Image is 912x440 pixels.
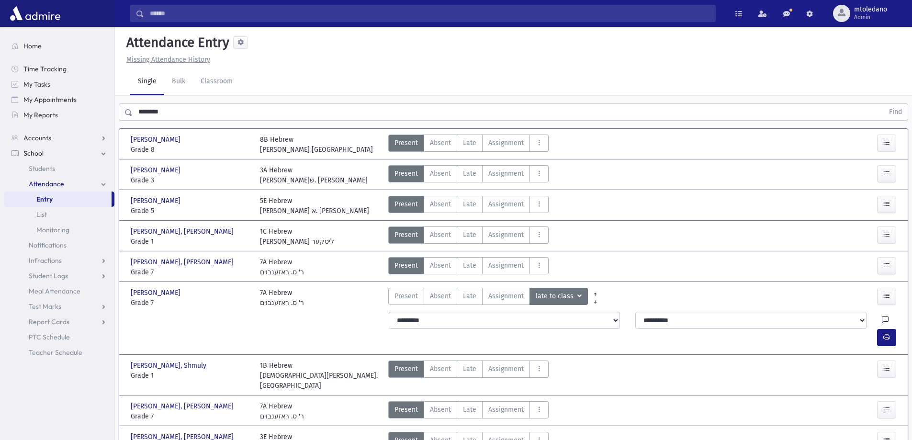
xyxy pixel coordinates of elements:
[131,257,236,267] span: [PERSON_NAME], [PERSON_NAME]
[394,405,418,415] span: Present
[388,196,549,216] div: AttTypes
[131,165,182,175] span: [PERSON_NAME]
[36,226,69,234] span: Monitoring
[463,199,476,209] span: Late
[23,42,42,50] span: Home
[29,256,62,265] span: Infractions
[463,364,476,374] span: Late
[388,361,549,391] div: AttTypes
[131,361,208,371] span: [PERSON_NAME], Shmuly
[29,271,68,280] span: Student Logs
[131,237,250,247] span: Grade 1
[144,5,715,22] input: Search
[488,199,524,209] span: Assignment
[4,237,114,253] a: Notifications
[23,95,77,104] span: My Appointments
[394,138,418,148] span: Present
[394,291,418,301] span: Present
[463,138,476,148] span: Late
[536,291,575,302] span: late to class
[488,260,524,271] span: Assignment
[131,175,250,185] span: Grade 3
[463,260,476,271] span: Late
[388,165,549,185] div: AttTypes
[29,241,67,249] span: Notifications
[430,291,451,301] span: Absent
[29,317,69,326] span: Report Cards
[29,164,55,173] span: Students
[854,13,887,21] span: Admin
[463,291,476,301] span: Late
[131,267,250,277] span: Grade 7
[529,288,588,305] button: late to class
[131,206,250,216] span: Grade 5
[131,371,250,381] span: Grade 1
[131,288,182,298] span: [PERSON_NAME]
[854,6,887,13] span: mtoledano
[29,348,82,357] span: Teacher Schedule
[488,138,524,148] span: Assignment
[4,314,114,329] a: Report Cards
[4,283,114,299] a: Meal Attendance
[463,230,476,240] span: Late
[260,361,380,391] div: 1B Hebrew [DEMOGRAPHIC_DATA][PERSON_NAME]. [GEOGRAPHIC_DATA]
[388,226,549,247] div: AttTypes
[260,288,304,308] div: 7A Hebrew ר' ס. ראזענבוים
[4,107,114,123] a: My Reports
[4,130,114,146] a: Accounts
[4,92,114,107] a: My Appointments
[394,199,418,209] span: Present
[488,291,524,301] span: Assignment
[23,134,51,142] span: Accounts
[8,4,63,23] img: AdmirePro
[164,68,193,95] a: Bulk
[488,169,524,179] span: Assignment
[123,56,210,64] a: Missing Attendance History
[260,401,304,421] div: 7A Hebrew ר' ס. ראזענבוים
[123,34,229,51] h5: Attendance Entry
[430,405,451,415] span: Absent
[4,77,114,92] a: My Tasks
[260,165,368,185] div: 3A Hebrew [PERSON_NAME]ש. [PERSON_NAME]
[430,138,451,148] span: Absent
[23,65,67,73] span: Time Tracking
[4,192,112,207] a: Entry
[4,222,114,237] a: Monitoring
[4,176,114,192] a: Attendance
[488,364,524,374] span: Assignment
[430,199,451,209] span: Absent
[131,196,182,206] span: [PERSON_NAME]
[23,80,50,89] span: My Tasks
[131,135,182,145] span: [PERSON_NAME]
[394,364,418,374] span: Present
[260,257,304,277] div: 7A Hebrew ר' ס. ראזענבוים
[463,169,476,179] span: Late
[4,61,114,77] a: Time Tracking
[131,298,250,308] span: Grade 7
[388,135,549,155] div: AttTypes
[29,287,80,295] span: Meal Attendance
[260,226,334,247] div: 1C Hebrew [PERSON_NAME] ליסקער
[131,401,236,411] span: [PERSON_NAME], [PERSON_NAME]
[463,405,476,415] span: Late
[430,260,451,271] span: Absent
[4,345,114,360] a: Teacher Schedule
[488,230,524,240] span: Assignment
[388,401,549,421] div: AttTypes
[36,195,53,203] span: Entry
[193,68,240,95] a: Classroom
[488,405,524,415] span: Assignment
[29,302,61,311] span: Test Marks
[430,169,451,179] span: Absent
[23,111,58,119] span: My Reports
[4,146,114,161] a: School
[29,180,64,188] span: Attendance
[394,230,418,240] span: Present
[23,149,44,158] span: School
[4,38,114,54] a: Home
[36,210,47,219] span: List
[4,268,114,283] a: Student Logs
[131,145,250,155] span: Grade 8
[430,364,451,374] span: Absent
[29,333,70,341] span: PTC Schedule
